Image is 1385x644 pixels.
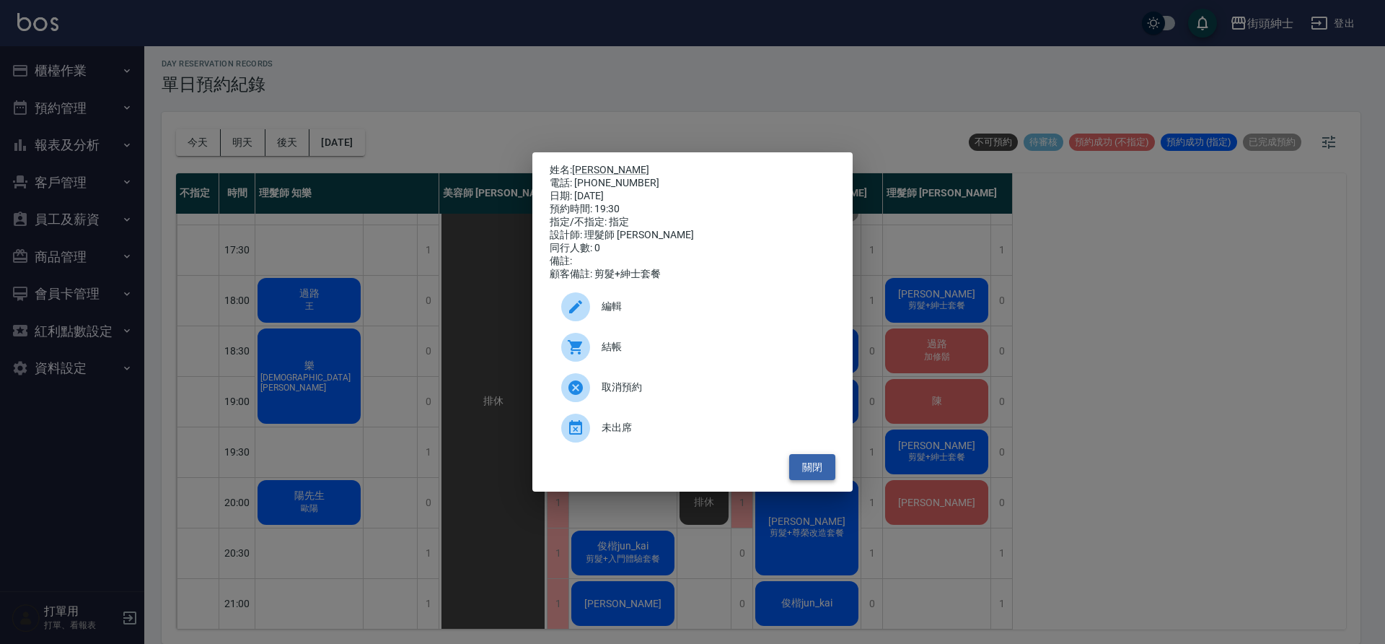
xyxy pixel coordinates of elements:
[602,380,824,395] span: 取消預約
[550,164,835,177] p: 姓名:
[789,454,835,481] button: 關閉
[550,268,835,281] div: 顧客備註: 剪髮+紳士套餐
[550,229,835,242] div: 設計師: 理髮師 [PERSON_NAME]
[572,164,649,175] a: [PERSON_NAME]
[550,367,835,408] div: 取消預約
[550,327,835,367] a: 結帳
[602,299,824,314] span: 編輯
[550,216,835,229] div: 指定/不指定: 指定
[602,420,824,435] span: 未出席
[550,408,835,448] div: 未出席
[550,255,835,268] div: 備註:
[550,203,835,216] div: 預約時間: 19:30
[550,242,835,255] div: 同行人數: 0
[550,190,835,203] div: 日期: [DATE]
[550,177,835,190] div: 電話: [PHONE_NUMBER]
[550,287,835,327] div: 編輯
[602,339,824,354] span: 結帳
